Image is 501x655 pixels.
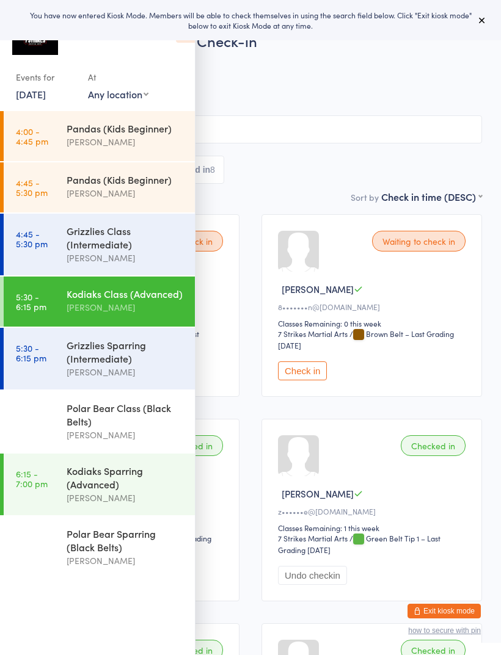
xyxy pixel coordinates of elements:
button: Undo checkin [278,566,347,585]
time: 5:30 - 6:15 pm [16,343,46,363]
button: Exit kiosk mode [408,604,481,618]
button: Check in [278,361,327,380]
div: Events for [16,67,76,87]
a: [DATE] [16,87,46,101]
time: 6:15 - 7:00 pm [16,469,48,488]
a: 6:15 -7:00 pmKodiaks Sparring (Advanced)[PERSON_NAME] [4,454,195,515]
a: 4:00 -4:45 pmPandas (Kids Beginner)[PERSON_NAME] [4,111,195,161]
div: Waiting to check in [372,231,466,252]
div: At [88,67,148,87]
h2: Kodiaks Class (Advanced) Check-in [19,31,482,51]
time: 6:15 - 7:00 pm [16,406,48,425]
span: [PERSON_NAME] [282,283,354,295]
div: Classes Remaining: 1 this week [278,523,469,533]
div: 8 [210,165,215,175]
a: 6:15 -7:00 pmPolar Bear Class (Black Belts)[PERSON_NAME] [4,391,195,452]
div: Grizzlies Sparring (Intermediate) [67,338,185,365]
time: 4:00 - 4:45 pm [16,126,48,146]
div: 7 Strikes Martial Arts [278,328,348,339]
time: 4:45 - 5:30 pm [16,229,48,248]
a: 5:30 -6:15 pmGrizzlies Sparring (Intermediate)[PERSON_NAME] [4,328,195,389]
time: 5:30 - 6:15 pm [16,292,46,311]
div: Checked in [401,435,466,456]
a: 4:45 -5:30 pmGrizzlies Class (Intermediate)[PERSON_NAME] [4,214,195,275]
div: Any location [88,87,148,101]
div: 7 Strikes Martial Arts [278,533,348,543]
label: Sort by [351,191,379,203]
a: 4:45 -5:30 pmPandas (Kids Beginner)[PERSON_NAME] [4,162,195,212]
div: z••••••e@[DOMAIN_NAME] [278,506,469,516]
div: Polar Bear Class (Black Belts) [67,401,185,428]
span: [GEOGRAPHIC_DATA] [19,81,463,93]
span: [PERSON_NAME] [19,69,463,81]
span: [PERSON_NAME] [282,487,354,500]
div: [PERSON_NAME] [67,186,185,200]
div: [PERSON_NAME] [67,428,185,442]
div: [PERSON_NAME] [67,251,185,265]
div: Classes Remaining: 0 this week [278,318,469,328]
a: 5:30 -6:15 pmKodiaks Class (Advanced)[PERSON_NAME] [4,277,195,327]
span: 7 Strikes Martial Arts [19,93,482,106]
div: [PERSON_NAME] [67,491,185,505]
div: Pandas (Kids Beginner) [67,173,185,186]
button: how to secure with pin [408,626,481,635]
input: Search [19,115,482,143]
a: 7:00 -7:45 pmPolar Bear Sparring (Black Belts)[PERSON_NAME] [4,516,195,578]
time: 4:45 - 5:30 pm [16,178,48,197]
div: [PERSON_NAME] [67,135,185,149]
div: Kodiaks Sparring (Advanced) [67,464,185,491]
time: 7:00 - 7:45 pm [16,532,48,551]
div: [PERSON_NAME] [67,365,185,379]
div: Check in time (DESC) [381,190,482,203]
div: Kodiaks Class (Advanced) [67,287,185,300]
div: Polar Bear Sparring (Black Belts) [67,527,185,554]
div: Grizzlies Class (Intermediate) [67,224,185,251]
div: Pandas (Kids Beginner) [67,121,185,135]
span: [DATE] 5:30pm [19,57,463,69]
div: [PERSON_NAME] [67,554,185,568]
div: 8•••••••n@[DOMAIN_NAME] [278,302,469,312]
div: [PERSON_NAME] [67,300,185,314]
div: You have now entered Kiosk Mode. Members will be able to check themselves in using the search fie... [20,10,481,31]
